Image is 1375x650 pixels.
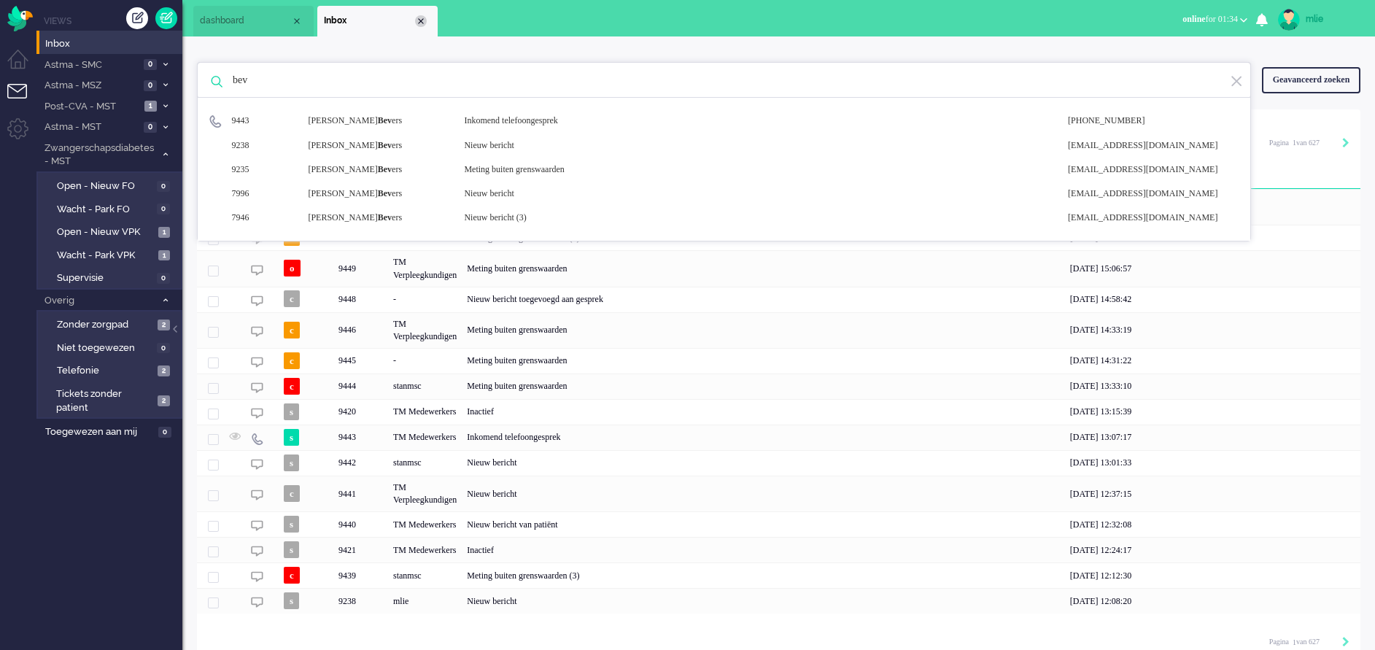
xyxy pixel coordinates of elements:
span: 0 [157,343,170,354]
div: Nieuw bericht [462,450,1065,476]
div: [PERSON_NAME] ers [297,187,453,200]
b: Bev [378,164,392,174]
div: Meting buiten grenswaarden [453,163,1057,176]
div: 9442 [333,450,388,476]
span: Astma - MST [42,120,139,134]
div: 9443 [333,425,388,450]
div: Next [1342,136,1349,151]
div: 9446 [333,312,388,348]
span: Wacht - Park FO [57,203,153,217]
div: 9420 [197,399,1360,425]
span: s [284,429,299,446]
div: 9421 [197,537,1360,562]
span: s [284,592,299,609]
div: mlie [1306,12,1360,26]
div: 9448 [333,287,388,312]
img: ic_chat_grey.svg [251,458,263,471]
div: [PERSON_NAME] ers [297,212,453,224]
div: Inkomend telefoongesprek [462,425,1065,450]
div: Nieuw bericht [453,187,1057,200]
span: 0 [157,273,170,284]
li: onlinefor 01:34 [1174,4,1256,36]
div: [DATE] 14:58:42 [1065,287,1360,312]
img: ic_chat_grey.svg [251,519,263,532]
a: Wacht - Park FO 0 [42,201,181,217]
span: online [1182,14,1205,24]
span: Supervisie [57,271,153,285]
a: Open - Nieuw VPK 1 [42,223,181,239]
span: dashboard [200,15,291,27]
span: Telefonie [57,364,154,378]
input: Zoek: ticket ID, patiëntnaam, klant ID, inhoud, titel, adres [222,63,1231,98]
div: TM Medewerkers [388,537,462,562]
div: Nieuw bericht [462,476,1065,511]
div: Pagination [1269,131,1349,153]
a: Tickets zonder patient 2 [42,385,181,414]
div: TM Verpleegkundigen [388,250,462,286]
a: Toegewezen aan mij 0 [42,423,182,439]
div: [EMAIL_ADDRESS][DOMAIN_NAME] [1057,163,1244,176]
span: 2 [158,320,170,330]
span: 2 [158,365,170,376]
div: Meting buiten grenswaarden (3) [462,562,1065,588]
li: Tickets menu [7,84,40,117]
a: Inbox [42,35,182,51]
li: Views [44,15,182,27]
div: 9449 [333,250,388,286]
div: 9420 [333,399,388,425]
div: TM Verpleegkundigen [388,312,462,348]
div: 9444 [197,374,1360,399]
img: ic_chat_grey.svg [251,325,263,338]
div: 9238 [225,139,298,152]
li: Dashboard [193,6,314,36]
span: for 01:34 [1182,14,1238,24]
span: Post-CVA - MST [42,100,140,114]
li: Admin menu [7,118,40,151]
div: stanmsc [388,374,462,399]
span: Toegewezen aan mij [45,425,154,439]
div: Close tab [415,15,427,27]
div: Nieuw bericht [462,588,1065,614]
span: s [284,516,299,533]
img: ic_chat_grey.svg [251,545,263,557]
div: 9445 [197,348,1360,374]
span: Inbox [45,37,182,51]
div: [DATE] 12:12:30 [1065,562,1360,588]
img: ic_telephone_grey.svg [251,433,263,445]
div: TM Medewerkers [388,399,462,425]
span: 1 [144,101,157,112]
a: Omnidesk [7,9,33,20]
b: Bev [378,115,392,125]
div: [PERSON_NAME] ers [297,139,453,152]
span: 0 [157,181,170,192]
div: 9439 [333,562,388,588]
span: 0 [144,122,157,133]
span: Zonder zorgpad [57,318,154,332]
button: onlinefor 01:34 [1174,9,1256,30]
div: [DATE] 12:08:20 [1065,588,1360,614]
span: s [284,403,299,420]
a: Quick Ticket [155,7,177,29]
div: 9439 [197,562,1360,588]
img: ic-exit.svg [1230,74,1243,88]
span: s [284,454,299,471]
b: Bev [378,188,392,198]
div: TM Medewerkers [388,425,462,450]
div: TM Medewerkers [388,511,462,537]
span: Astma - MSZ [42,79,139,93]
span: 0 [144,59,157,70]
div: 9443 [225,115,298,127]
div: 9441 [333,476,388,511]
img: ic_chat_grey.svg [251,295,263,307]
a: Open - Nieuw FO 0 [42,177,181,193]
div: 9444 [333,374,388,399]
div: stanmsc [388,450,462,476]
div: 9235 [225,163,298,176]
span: c [284,567,300,584]
span: c [284,485,300,502]
div: Meting buiten grenswaarden [462,312,1065,348]
span: Niet toegewezen [57,341,153,355]
span: 2 [158,395,170,406]
img: flow_omnibird.svg [7,6,33,31]
div: Meting buiten grenswaarden [462,374,1065,399]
